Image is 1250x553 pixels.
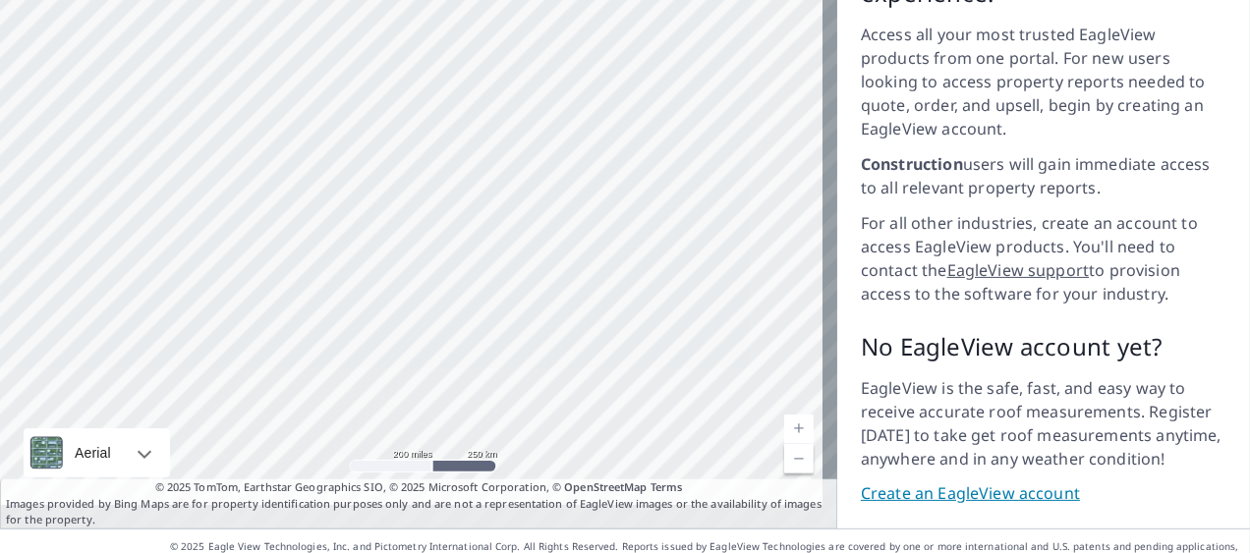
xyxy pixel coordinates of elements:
span: © 2025 TomTom, Earthstar Geographics SIO, © 2025 Microsoft Corporation, © [155,479,683,496]
p: For all other industries, create an account to access EagleView products. You'll need to contact ... [861,211,1226,305]
p: EagleView is the safe, fast, and easy way to receive accurate roof measurements. Register [DATE] ... [861,376,1226,470]
a: EagleView support [947,259,1090,281]
a: Terms [651,479,683,494]
strong: Construction [861,153,963,175]
a: Current Level 5, Zoom Out [784,444,814,473]
div: Aerial [24,428,170,477]
div: Aerial [69,428,117,477]
p: No EagleView account yet? [861,329,1226,364]
a: Current Level 5, Zoom In [784,415,814,444]
p: Access all your most trusted EagleView products from one portal. For new users looking to access ... [861,23,1226,140]
p: users will gain immediate access to all relevant property reports. [861,152,1226,199]
a: Create an EagleView account [861,482,1226,505]
a: OpenStreetMap [564,479,647,494]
